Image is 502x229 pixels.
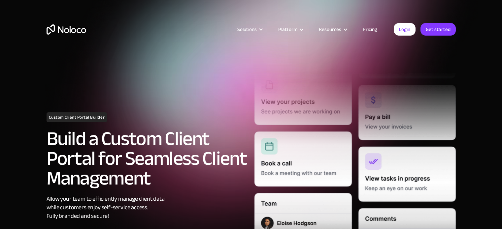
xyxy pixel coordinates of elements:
[237,25,257,34] div: Solutions
[47,112,107,122] h1: Custom Client Portal Builder
[278,25,297,34] div: Platform
[270,25,311,34] div: Platform
[311,25,354,34] div: Resources
[47,129,248,188] h2: Build a Custom Client Portal for Seamless Client Management
[319,25,341,34] div: Resources
[47,24,86,35] a: home
[394,23,416,36] a: Login
[229,25,270,34] div: Solutions
[420,23,456,36] a: Get started
[47,195,248,220] div: Allow your team to efficiently manage client data while customers enjoy self-service access. Full...
[354,25,385,34] a: Pricing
